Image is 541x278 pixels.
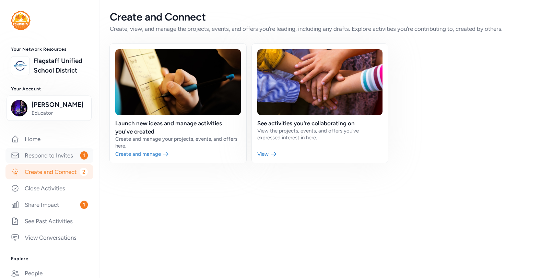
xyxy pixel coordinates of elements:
[32,110,87,116] span: Educator
[110,11,530,23] div: Create and Connect
[110,25,530,33] div: Create, view, and manage the projects, events, and offers you're leading, including any drafts. E...
[11,256,88,262] h3: Explore
[32,100,87,110] span: [PERSON_NAME]
[80,168,88,176] span: 2
[5,148,93,163] a: Respond to Invites1
[13,58,28,73] img: logo
[34,56,88,75] a: Flagstaff Unified School District
[5,197,93,212] a: Share Impact1
[5,164,93,179] a: Create and Connect2
[7,96,92,121] button: [PERSON_NAME]Educator
[80,201,88,209] span: 1
[5,214,93,229] a: See Past Activities
[80,151,88,160] span: 1
[5,230,93,245] a: View Conversations
[5,181,93,196] a: Close Activities
[11,86,88,92] h3: Your Account
[11,11,31,30] img: logo
[11,47,88,52] h3: Your Network Resources
[5,131,93,147] a: Home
